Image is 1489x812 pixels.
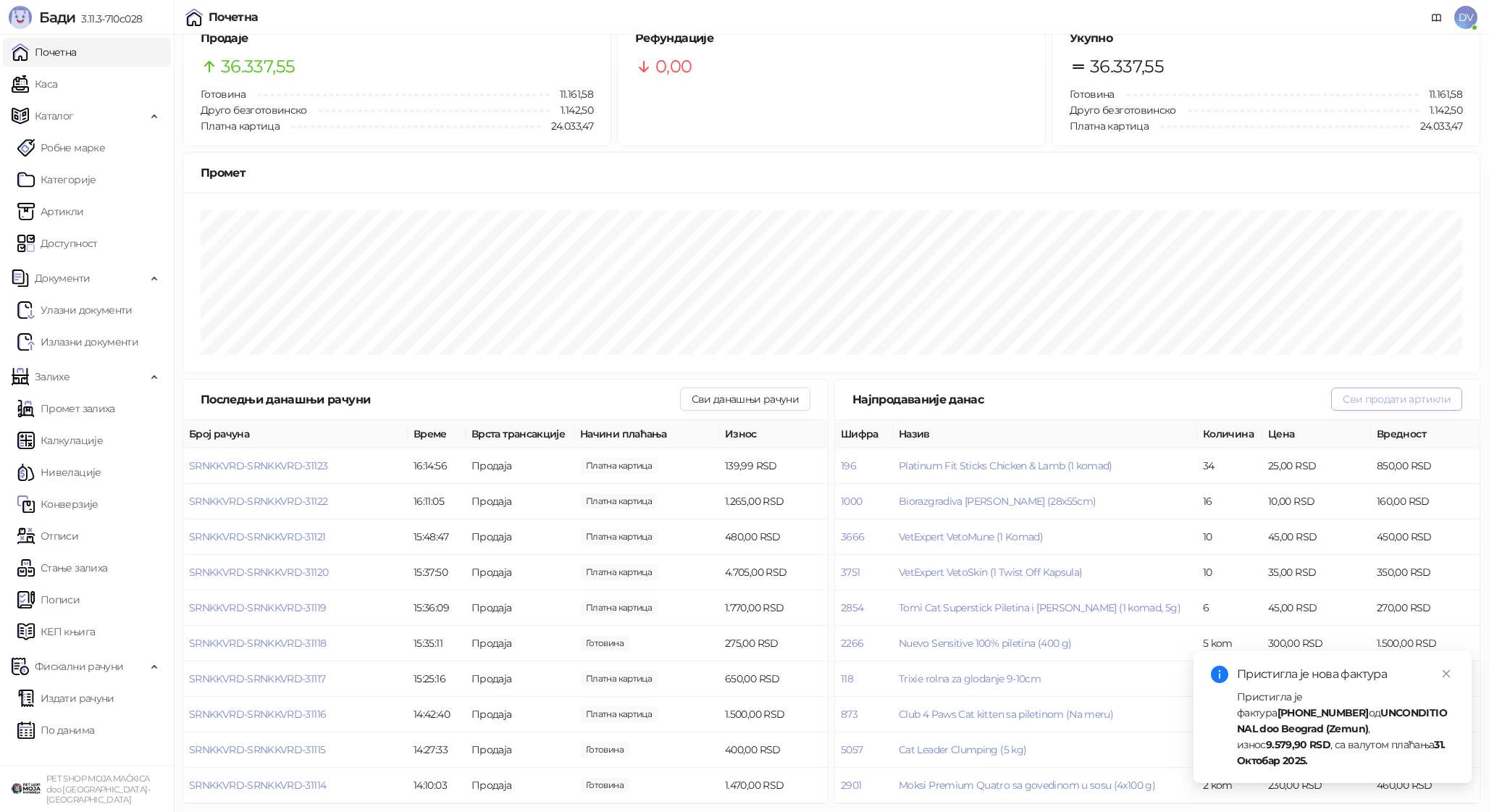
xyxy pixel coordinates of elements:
[680,388,810,411] button: Сви данашњи рачуни
[580,493,658,509] span: 1.265,00
[899,779,1155,792] span: Moksi Premium Quatro sa govedinom u sosu (4x100 g)
[46,774,150,805] small: PET SHOP MOJA MAČKICA doo [GEOGRAPHIC_DATA]-[GEOGRAPHIC_DATA]
[201,104,307,117] span: Друго безготовинско
[580,458,658,474] span: 139,99
[580,529,658,545] span: 480,00
[17,585,80,614] a: Пописи
[408,484,466,519] td: 16:11:05
[1262,555,1371,590] td: 35,00 RSD
[12,70,57,99] a: Каса
[201,88,246,101] span: Готовина
[899,637,1071,650] span: Nuevo Sensitive 100% piletina (400 g)
[1371,626,1480,661] td: 1.500,00 RSD
[841,743,863,756] button: 5057
[209,12,259,23] div: Почетна
[1262,590,1371,626] td: 45,00 RSD
[189,637,326,650] span: SRNKKVRD-SRNKKVRD-31118
[189,459,327,472] button: SRNKKVRD-SRNKKVRD-31123
[1237,706,1447,735] strong: UNCONDITIONAL doo Beograd (Zemun)
[189,566,328,579] button: SRNKKVRD-SRNKKVRD-31120
[466,420,574,448] th: Врста трансакције
[1278,706,1369,719] strong: [PHONE_NUMBER]
[189,672,325,685] button: SRNKKVRD-SRNKKVRD-31117
[201,390,680,409] div: Последњи данашњи рачуни
[17,296,133,325] a: Ulazni dokumentiУлазни документи
[580,777,629,793] span: 2.000,00
[635,30,1028,47] h5: Рефундације
[1070,88,1115,101] span: Готовина
[719,590,828,626] td: 1.770,00 RSD
[719,420,828,448] th: Износ
[1371,448,1480,484] td: 850,00 RSD
[899,601,1180,614] button: Tomi Cat Superstick Piletina i [PERSON_NAME] (1 komad, 5g)
[17,617,95,646] a: КЕП књига
[35,264,90,293] span: Документи
[1262,519,1371,555] td: 45,00 RSD
[1197,555,1262,590] td: 10
[408,555,466,590] td: 15:37:50
[1262,448,1371,484] td: 25,00 RSD
[899,566,1082,579] button: VetExpert VetoSkin (1 Twist Off Kapsula)
[17,553,107,582] a: Стање залиха
[1441,669,1451,679] span: close
[1211,666,1228,683] span: info-circle
[408,768,466,803] td: 14:10:03
[466,661,574,697] td: Продаја
[580,635,629,651] span: 500,00
[1262,484,1371,519] td: 10,00 RSD
[466,626,574,661] td: Продаја
[1371,420,1480,448] th: Вредност
[408,661,466,697] td: 15:25:16
[35,652,123,681] span: Фискални рачуни
[39,9,75,26] span: Бади
[189,743,325,756] button: SRNKKVRD-SRNKKVRD-31115
[899,743,1026,756] span: Cat Leader Clumping (5 kg)
[1262,626,1371,661] td: 300,00 RSD
[841,779,861,792] button: 2901
[899,459,1112,472] span: Platinum Fit Sticks Chicken & Lamb (1 komad)
[841,601,863,614] button: 2854
[1237,689,1454,769] div: Пристигла је фактура од , износ , са валутом плаћања
[841,459,856,472] button: 196
[17,165,96,194] a: Категорије
[550,86,593,102] span: 11.161,58
[408,420,466,448] th: Време
[719,626,828,661] td: 275,00 RSD
[1197,448,1262,484] td: 34
[1197,484,1262,519] td: 16
[1197,590,1262,626] td: 6
[655,53,692,80] span: 0,00
[1331,388,1462,411] button: Сви продати артикли
[1425,6,1448,29] a: Документација
[189,530,325,543] button: SRNKKVRD-SRNKKVRD-31121
[17,133,105,162] a: Робне марке
[466,697,574,732] td: Продаја
[466,484,574,519] td: Продаја
[852,390,1331,409] div: Најпродаваније данас
[841,637,863,650] button: 2266
[719,768,828,803] td: 1.470,00 RSD
[408,519,466,555] td: 15:48:47
[221,53,295,80] span: 36.337,55
[408,697,466,732] td: 14:42:40
[899,530,1043,543] span: VetExpert VetoMune (1 Komad)
[1266,738,1330,751] strong: 9.579,90 RSD
[1197,420,1262,448] th: Количина
[35,362,70,391] span: Залихе
[466,448,574,484] td: Продаја
[189,708,326,721] button: SRNKKVRD-SRNKKVRD-31116
[189,601,326,614] span: SRNKKVRD-SRNKKVRD-31119
[201,30,593,47] h5: Продаје
[17,684,114,713] a: Издати рачуни
[719,732,828,768] td: 400,00 RSD
[408,626,466,661] td: 15:35:11
[17,426,103,455] a: Калкулације
[408,590,466,626] td: 15:36:09
[17,394,115,423] a: Промет залиха
[1197,519,1262,555] td: 10
[841,566,860,579] button: 3751
[899,672,1041,685] button: Trixie rolna za glodanje 9-10cm
[1070,120,1149,133] span: Платна картица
